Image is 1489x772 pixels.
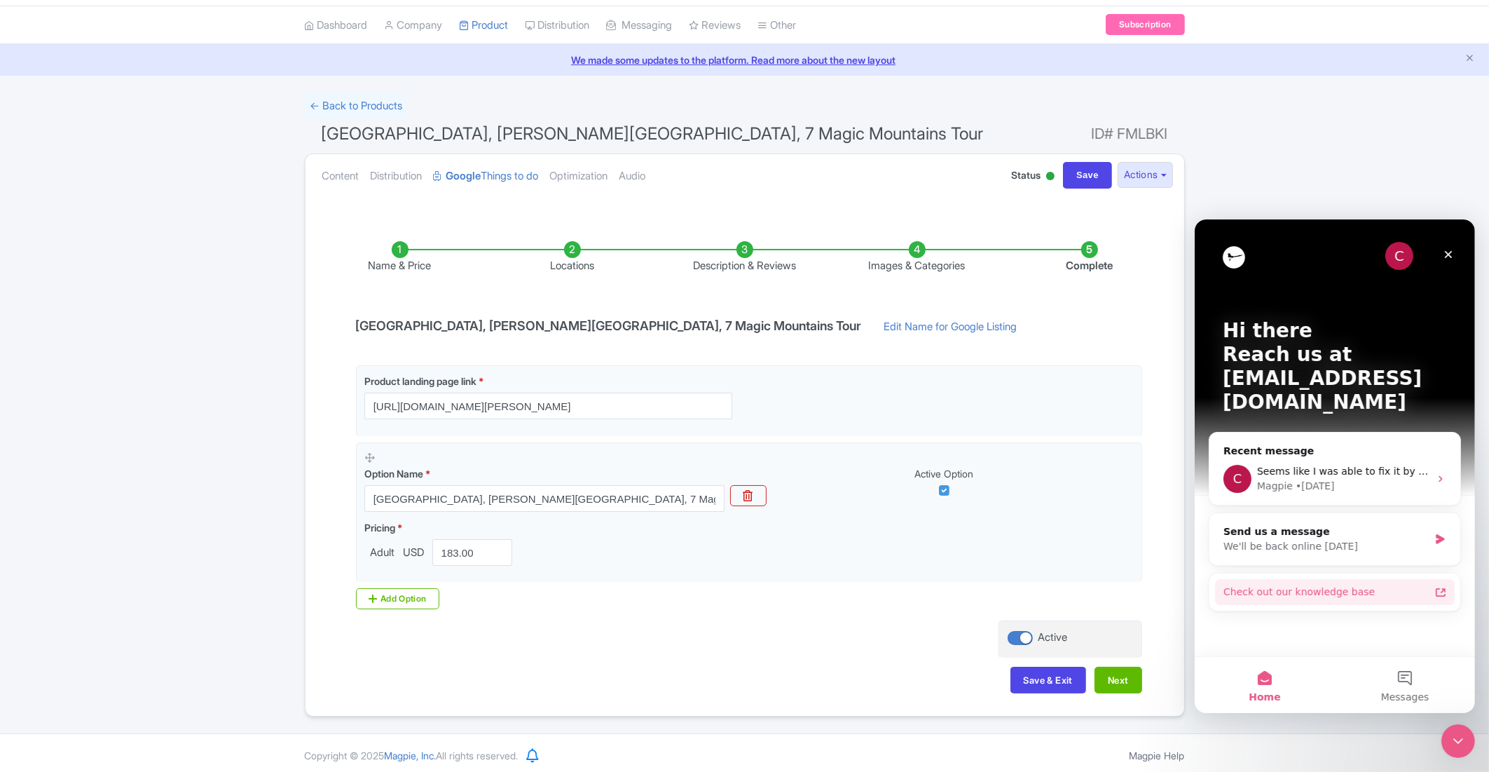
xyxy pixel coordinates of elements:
[550,154,608,198] a: Optimization
[1003,241,1176,274] li: Complete
[305,6,368,45] a: Dashboard
[322,123,984,144] span: [GEOGRAPHIC_DATA], [PERSON_NAME][GEOGRAPHIC_DATA], 7 Magic Mountains Tour
[607,6,673,45] a: Messaging
[385,750,437,761] span: Magpie, Inc.
[1130,750,1185,761] a: Magpie Help
[101,259,140,274] div: • [DATE]
[29,365,235,380] div: Check out our knowledge base
[305,93,409,120] a: ← Back to Products
[1118,162,1173,188] button: Actions
[434,154,539,198] a: GoogleThings to do
[689,6,741,45] a: Reviews
[54,473,85,482] span: Home
[619,154,646,198] a: Audio
[460,6,509,45] a: Product
[296,748,527,763] div: Copyright © 2025 All rights reserved.
[364,485,725,512] input: Option Name
[400,545,427,561] span: USD
[385,6,443,45] a: Company
[1010,667,1086,693] button: Save & Exit
[62,246,1126,257] span: Seems like I was able to fix it by switching all products to Active. Scary that they can get auto...
[1038,630,1068,646] div: Active
[1464,51,1475,67] button: Close announcement
[1011,168,1041,182] span: Status
[348,319,870,333] h4: [GEOGRAPHIC_DATA], [PERSON_NAME][GEOGRAPHIC_DATA], 7 Magic Mountains Tour
[20,360,260,386] a: Check out our knowledge base
[831,241,1003,274] li: Images & Categories
[62,259,98,274] div: Magpie
[486,241,659,274] li: Locations
[1092,120,1168,148] span: ID# FMLBKI
[1095,667,1142,693] button: Next
[1441,724,1475,758] iframe: Intercom live chat
[140,438,280,494] button: Messages
[364,468,423,480] span: Option Name
[758,6,797,45] a: Other
[241,22,266,48] div: Close
[526,6,590,45] a: Distribution
[314,241,486,274] li: Name & Price
[371,154,423,198] a: Distribution
[186,473,235,482] span: Messages
[1063,162,1112,189] input: Save
[446,168,481,184] strong: Google
[1043,166,1057,188] div: Active
[356,588,440,609] div: Add Option
[659,241,831,274] li: Description & Reviews
[1106,14,1184,35] a: Subscription
[8,53,1481,67] a: We made some updates to the platform. Read more about the new layout
[915,468,974,480] span: Active Option
[432,539,513,566] input: 0.00
[364,522,395,534] span: Pricing
[364,393,732,419] input: Product landing page link
[870,319,1031,341] a: Edit Name for Google Listing
[14,293,266,346] div: Send us a messageWe'll be back online [DATE]
[364,375,476,387] span: Product landing page link
[29,305,234,320] div: Send us a message
[322,154,359,198] a: Content
[29,320,234,334] div: We'll be back online [DATE]
[1195,219,1475,713] iframe: To enrich screen reader interactions, please activate Accessibility in Grammarly extension settings
[364,545,400,561] span: Adult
